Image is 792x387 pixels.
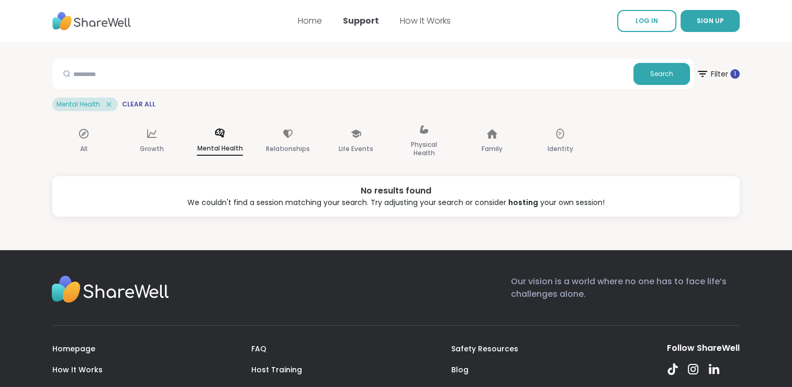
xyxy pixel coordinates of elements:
[52,7,131,36] img: ShareWell Nav Logo
[298,15,322,27] a: Home
[61,185,731,197] div: No results found
[339,143,373,155] p: Life Events
[251,364,302,375] a: Host Training
[140,143,164,155] p: Growth
[650,69,673,79] span: Search
[51,275,169,306] img: Sharewell
[266,143,310,155] p: Relationships
[617,10,676,32] a: LOG IN
[343,15,379,27] a: Support
[52,364,103,375] a: How It Works
[400,15,451,27] a: How It Works
[697,16,724,25] span: SIGN UP
[52,343,95,354] a: Homepage
[451,343,518,354] a: Safety Resources
[508,197,538,208] a: hosting
[251,343,266,354] a: FAQ
[80,143,87,155] p: All
[511,275,740,308] p: Our vision is a world where no one has to face life’s challenges alone.
[401,138,447,159] p: Physical Health
[122,100,155,109] span: Clear All
[482,143,503,155] p: Family
[696,59,740,89] button: Filter 1
[633,63,690,85] button: Search
[61,197,731,208] div: We couldn't find a session matching your search. Try adjusting your search or consider your own s...
[451,364,468,375] a: Blog
[681,10,740,32] button: SIGN UP
[667,342,740,354] div: Follow ShareWell
[197,142,243,156] p: Mental Health
[548,143,573,155] p: Identity
[696,61,740,87] span: Filter
[635,16,658,25] span: LOG IN
[734,70,736,79] span: 1
[57,100,100,109] span: Mental Health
